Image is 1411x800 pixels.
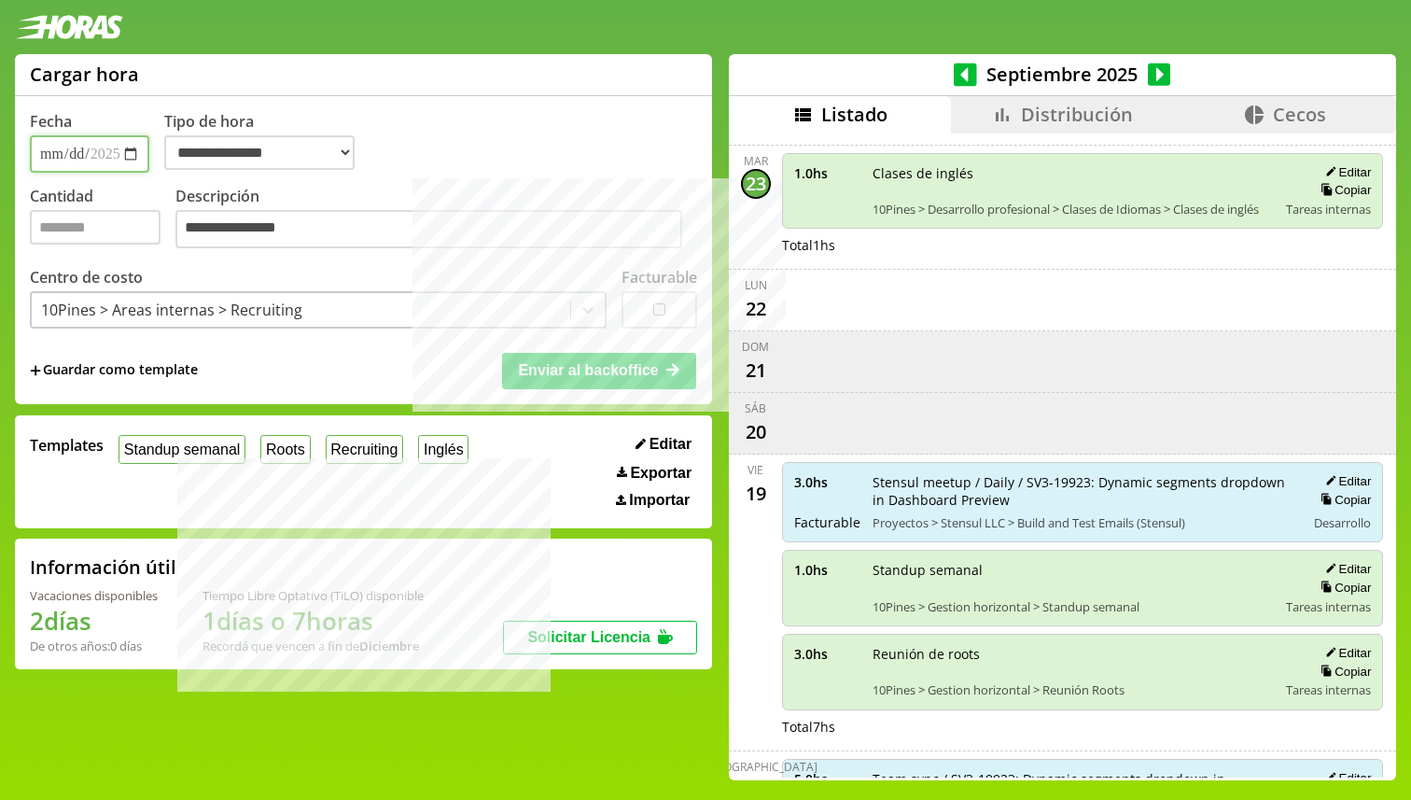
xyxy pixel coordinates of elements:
label: Facturable [622,267,697,288]
span: Stensul meetup / Daily / SV3-19923: Dynamic segments dropdown in Dashboard Preview [873,473,1293,509]
span: 3.0 hs [794,645,859,663]
div: Total 1 hs [782,236,1384,254]
label: Tipo de hora [164,111,370,173]
div: Vacaciones disponibles [30,587,158,604]
label: Centro de costo [30,267,143,288]
span: 10Pines > Desarrollo profesional > Clases de Idiomas > Clases de inglés [873,201,1274,218]
span: Editar [650,436,692,453]
div: 19 [741,478,771,508]
textarea: Descripción [175,210,682,249]
span: 1.0 hs [794,164,859,182]
label: Fecha [30,111,72,132]
div: Recordá que vencen a fin de [203,638,424,654]
button: Editar [1320,473,1371,489]
button: Roots [260,435,310,464]
input: Cantidad [30,210,161,245]
button: Copiar [1315,580,1371,596]
button: Exportar [611,464,697,483]
button: Enviar al backoffice [502,353,696,388]
button: Editar [630,435,697,454]
h1: 1 días o 7 horas [203,604,424,638]
span: + [30,360,41,381]
div: Total 7 hs [782,718,1384,736]
span: Facturable [794,513,859,531]
button: Copiar [1315,182,1371,198]
div: dom [742,339,769,355]
span: Templates [30,435,104,456]
div: 10Pines > Areas internas > Recruiting [41,300,302,320]
span: Reunión de roots [873,645,1274,663]
button: Editar [1320,645,1371,661]
button: Editar [1320,770,1371,786]
span: Solicitar Licencia [527,629,650,645]
button: Standup semanal [119,435,245,464]
div: 23 [741,169,771,199]
button: Solicitar Licencia [503,621,697,654]
h1: Cargar hora [30,62,139,87]
button: Recruiting [326,435,404,464]
div: sáb [745,400,766,416]
select: Tipo de hora [164,135,355,170]
label: Cantidad [30,186,175,254]
span: 3.0 hs [794,473,859,491]
div: Tiempo Libre Optativo (TiLO) disponible [203,587,424,604]
div: [DEMOGRAPHIC_DATA] [694,759,817,775]
span: +Guardar como template [30,360,198,381]
span: 10Pines > Gestion horizontal > Reunión Roots [873,681,1274,698]
h1: 2 días [30,604,158,638]
span: Listado [821,102,887,127]
span: Tareas internas [1286,201,1371,218]
div: scrollable content [729,133,1396,778]
h2: Información útil [30,554,176,580]
div: 22 [741,293,771,323]
span: Desarrollo [1314,514,1371,531]
button: Editar [1320,164,1371,180]
span: Septiembre 2025 [977,62,1148,87]
div: mar [744,153,768,169]
span: Proyectos > Stensul LLC > Build and Test Emails (Stensul) [873,514,1293,531]
button: Inglés [418,435,468,464]
span: Distribución [1021,102,1133,127]
img: logotipo [15,15,123,39]
span: 1.0 hs [794,561,859,579]
span: 5.0 hs [794,770,859,788]
button: Copiar [1315,492,1371,508]
span: Importar [629,492,690,509]
div: vie [747,462,763,478]
span: Tareas internas [1286,681,1371,698]
b: Diciembre [359,638,419,654]
span: Enviar al backoffice [518,362,658,378]
button: Editar [1320,561,1371,577]
button: Copiar [1315,664,1371,680]
label: Descripción [175,186,697,254]
span: Clases de inglés [873,164,1274,182]
div: 20 [741,416,771,446]
span: Standup semanal [873,561,1274,579]
span: 10Pines > Gestion horizontal > Standup semanal [873,598,1274,615]
div: 21 [741,355,771,385]
span: Tareas internas [1286,598,1371,615]
div: De otros años: 0 días [30,638,158,654]
span: Cecos [1273,102,1326,127]
div: lun [745,277,767,293]
span: Exportar [630,465,692,482]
